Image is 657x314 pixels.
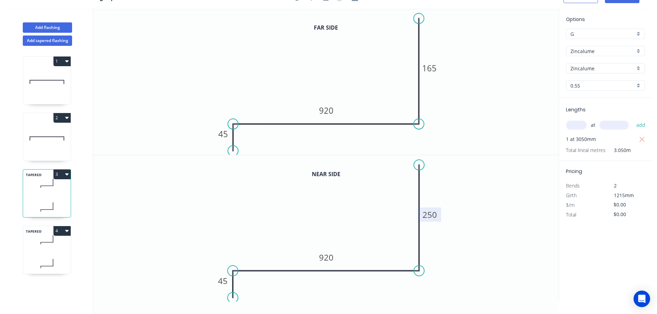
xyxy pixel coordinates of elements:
span: at [591,120,595,130]
tspan: 45 [218,275,228,286]
span: 1215mm [614,192,634,199]
span: 2 [614,182,617,189]
span: Options [566,16,585,23]
svg: 0 [93,9,559,155]
button: 2 [53,113,71,123]
button: 1 [53,57,71,66]
svg: 0 [93,155,559,302]
span: Bends [566,182,580,189]
input: Thickness [570,82,635,89]
tspan: 920 [319,252,334,263]
input: Colour [570,65,635,72]
tspan: 165 [422,62,437,74]
input: Material [570,48,635,55]
tspan: 250 [422,209,437,220]
button: 4 [53,226,71,236]
button: Add flashing [23,22,72,33]
span: Total [566,211,576,218]
span: Lengths [566,106,586,113]
div: Open Intercom Messenger [634,291,650,307]
span: $/m [566,202,575,208]
span: 3.050m [606,145,631,155]
span: 1 at 3050mm [566,134,596,144]
span: Girth [566,192,577,199]
span: Pricing [566,168,582,175]
tspan: 45 [218,128,228,140]
button: Add tapered flashing [23,36,72,46]
span: Total lineal metres [566,145,606,155]
input: Price level [570,30,635,38]
button: add [633,119,649,131]
tspan: 920 [319,105,334,116]
button: 3 [53,170,71,179]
